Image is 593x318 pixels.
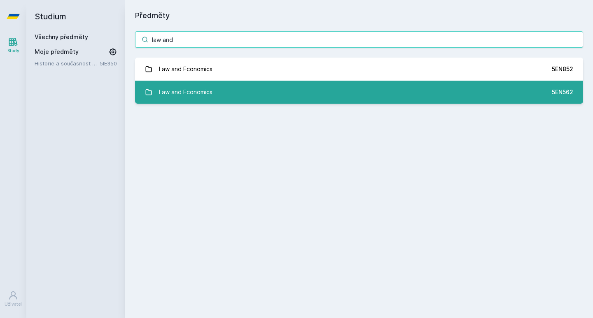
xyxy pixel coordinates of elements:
[552,65,573,73] div: 5EN852
[552,88,573,96] div: 5EN562
[135,31,583,48] input: Název nebo ident předmětu…
[35,33,88,40] a: Všechny předměty
[2,286,25,311] a: Uživatel
[35,48,79,56] span: Moje předměty
[135,58,583,81] a: Law and Economics 5EN852
[35,59,100,67] a: Historie a současnost automobilového průmyslu
[135,81,583,104] a: Law and Economics 5EN562
[159,61,212,77] div: Law and Economics
[159,84,212,100] div: Law and Economics
[5,301,22,307] div: Uživatel
[100,60,117,67] a: 5IE350
[7,48,19,54] div: Study
[135,10,583,21] h1: Předměty
[2,33,25,58] a: Study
